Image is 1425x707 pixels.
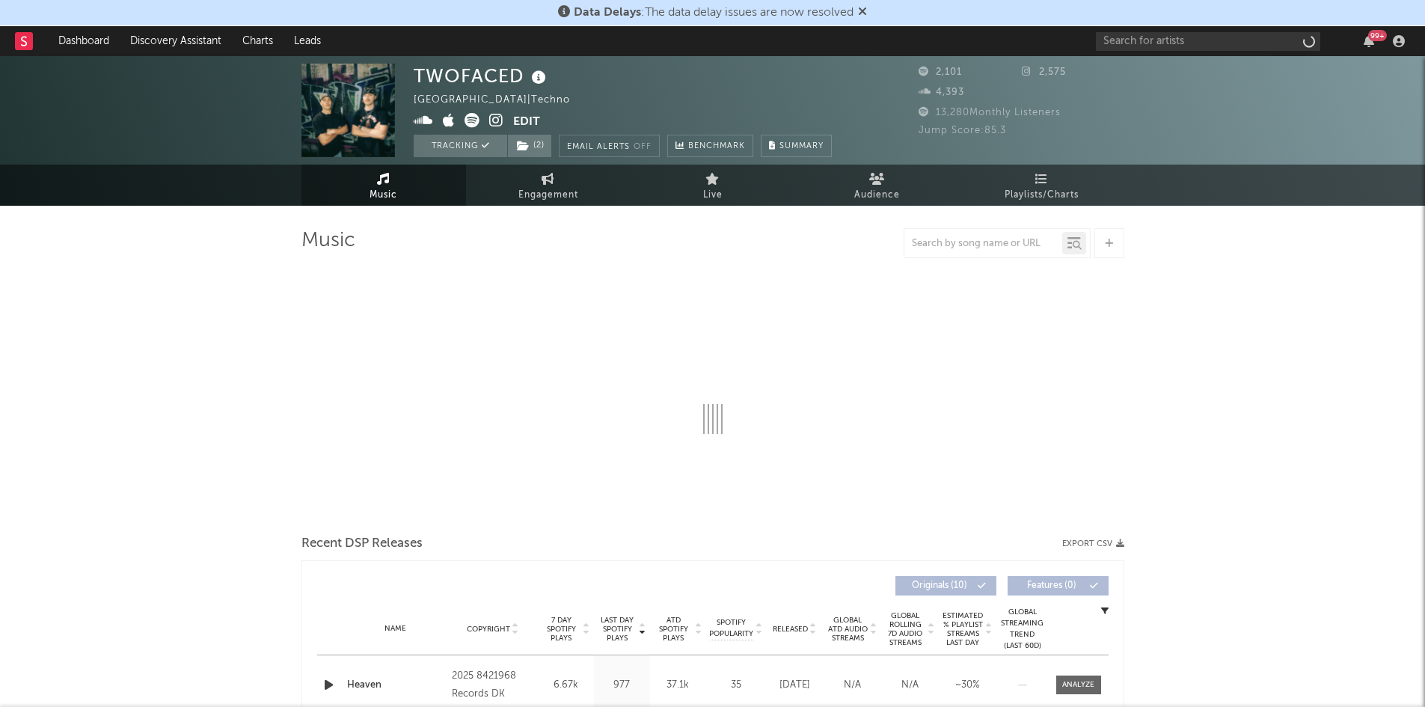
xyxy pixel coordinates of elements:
[414,135,507,157] button: Tracking
[513,113,540,132] button: Edit
[905,581,974,590] span: Originals ( 10 )
[943,611,984,647] span: Estimated % Playlist Streams Last Day
[827,616,868,643] span: Global ATD Audio Streams
[1021,67,1065,77] span: 2,575
[120,26,232,56] a: Discovery Assistant
[688,138,745,156] span: Benchmark
[347,678,445,693] a: Heaven
[232,26,284,56] a: Charts
[48,26,120,56] a: Dashboard
[598,616,637,643] span: Last Day Spotify Plays
[301,165,466,206] a: Music
[919,88,964,97] span: 4,393
[827,678,877,693] div: N/A
[1008,576,1109,596] button: Features(0)
[518,186,578,204] span: Engagement
[574,7,641,19] span: Data Delays
[943,678,993,693] div: ~ 30 %
[919,126,1006,135] span: Jump Score: 85.3
[709,617,753,640] span: Spotify Popularity
[654,616,693,643] span: ATD Spotify Plays
[773,625,808,634] span: Released
[559,135,660,157] button: Email AlertsOff
[858,7,867,19] span: Dismiss
[919,67,962,77] span: 2,101
[885,611,926,647] span: Global Rolling 7D Audio Streams
[301,535,423,553] span: Recent DSP Releases
[703,186,723,204] span: Live
[467,625,510,634] span: Copyright
[414,91,587,109] div: [GEOGRAPHIC_DATA] | Techno
[1017,581,1086,590] span: Features ( 0 )
[779,142,824,150] span: Summary
[631,165,795,206] a: Live
[466,165,631,206] a: Engagement
[1368,30,1387,41] div: 99 +
[284,26,331,56] a: Leads
[854,186,900,204] span: Audience
[1062,539,1124,548] button: Export CSV
[667,135,753,157] a: Benchmark
[347,623,445,634] div: Name
[1005,186,1079,204] span: Playlists/Charts
[904,238,1062,250] input: Search by song name or URL
[960,165,1124,206] a: Playlists/Charts
[598,678,646,693] div: 977
[795,165,960,206] a: Audience
[508,135,551,157] button: (2)
[770,678,820,693] div: [DATE]
[452,667,533,703] div: 2025 8421968 Records DK
[710,678,762,693] div: 35
[542,616,581,643] span: 7 Day Spotify Plays
[542,678,590,693] div: 6.67k
[895,576,996,596] button: Originals(10)
[370,186,397,204] span: Music
[761,135,832,157] button: Summary
[507,135,552,157] span: ( 2 )
[919,108,1061,117] span: 13,280 Monthly Listeners
[1096,32,1320,51] input: Search for artists
[654,678,702,693] div: 37.1k
[574,7,854,19] span: : The data delay issues are now resolved
[1000,607,1045,652] div: Global Streaming Trend (Last 60D)
[1364,35,1374,47] button: 99+
[634,143,652,151] em: Off
[414,64,550,88] div: TWOFACED
[885,678,935,693] div: N/A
